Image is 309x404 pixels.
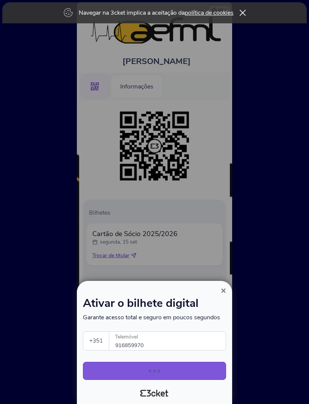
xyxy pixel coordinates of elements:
[83,298,226,313] h1: Ativar o bilhete digital
[109,332,226,342] label: Telemóvel
[115,332,226,350] input: Telemóvel
[79,9,234,17] p: Navegar na 3cket implica a aceitação da
[221,285,226,296] span: ×
[185,9,234,17] a: política de cookies
[83,313,226,322] p: Garante acesso total e seguro em poucos segundos
[83,362,226,380] button: Avançar para autenticação [PERSON_NAME]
